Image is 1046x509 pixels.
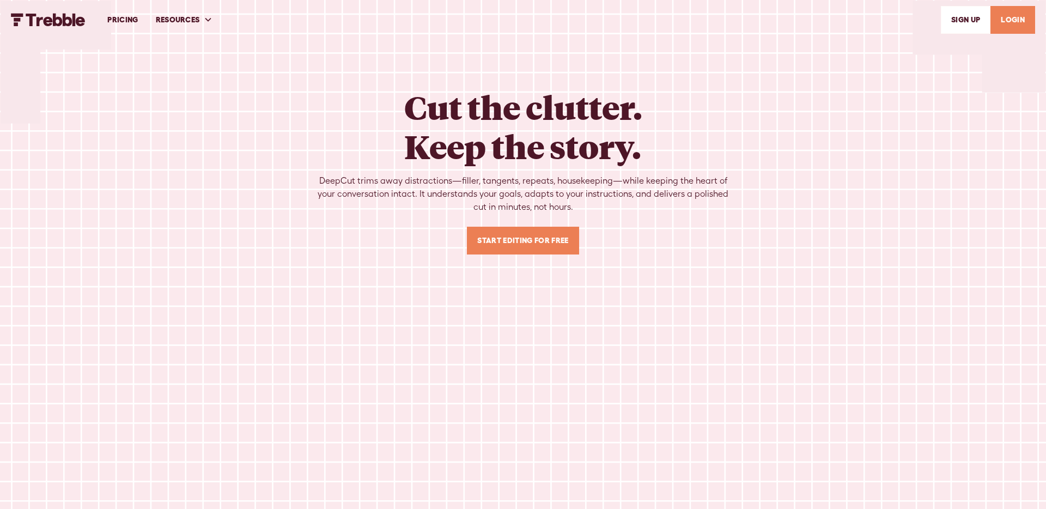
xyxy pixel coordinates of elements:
h1: Cut the clutter. Keep the story. [404,87,642,166]
div: DeepCut trims away distractions—filler, tangents, repeats, housekeeping—while keeping the heart o... [314,174,732,214]
a: PRICING [99,1,147,39]
a: SIGn UP [941,6,990,34]
a: home [11,13,86,26]
img: Trebble FM Logo [11,13,86,26]
a: Start Editing For Free [467,227,579,254]
a: LOGIN [990,6,1035,34]
div: RESOURCES [147,1,222,39]
div: RESOURCES [156,14,200,26]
